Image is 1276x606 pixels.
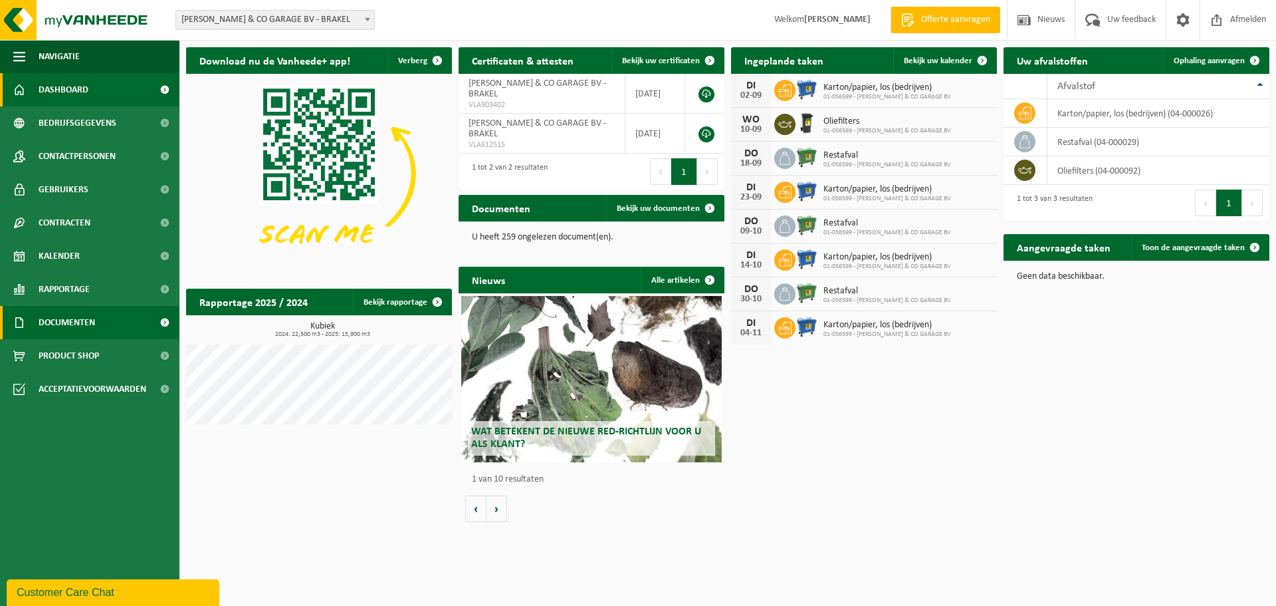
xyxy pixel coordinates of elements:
div: WO [738,114,764,125]
span: Restafval [823,150,951,161]
div: 10-09 [738,125,764,134]
div: 09-10 [738,227,764,236]
button: Verberg [387,47,451,74]
a: Alle artikelen [641,267,723,293]
span: Navigatie [39,40,80,73]
span: 01-056599 - [PERSON_NAME] & CO GARAGE BV [823,161,951,169]
a: Toon de aangevraagde taken [1131,234,1268,261]
iframe: chat widget [7,577,222,606]
span: 01-056599 - [PERSON_NAME] & CO GARAGE BV [823,331,951,339]
span: Ophaling aanvragen [1174,57,1245,65]
a: Ophaling aanvragen [1163,47,1268,74]
span: Karton/papier, los (bedrijven) [823,82,951,93]
img: WB-0660-HPE-BE-01 [796,180,818,202]
div: 1 tot 2 van 2 resultaten [465,157,548,186]
button: Next [1242,190,1263,216]
button: Previous [650,158,671,185]
a: Offerte aanvragen [891,7,1000,33]
div: DO [738,148,764,159]
span: Toon de aangevraagde taken [1142,243,1245,252]
a: Bekijk uw kalender [893,47,996,74]
span: 2024: 22,500 m3 - 2025: 15,900 m3 [193,331,452,338]
span: 01-056599 - [PERSON_NAME] & CO GARAGE BV [823,195,951,203]
strong: [PERSON_NAME] [804,15,871,25]
td: [DATE] [625,114,685,154]
div: DO [738,284,764,295]
span: 01-056599 - [PERSON_NAME] & CO GARAGE BV [823,263,951,271]
span: Bekijk uw kalender [904,57,972,65]
span: Verberg [398,57,427,65]
span: Product Shop [39,339,99,373]
span: Restafval [823,218,951,229]
p: 1 van 10 resultaten [472,475,718,484]
div: DI [738,250,764,261]
img: WB-0240-HPE-BK-01 [796,112,818,134]
img: WB-0660-HPE-GN-01 [796,214,818,236]
span: Gebruikers [39,173,88,206]
div: 18-09 [738,159,764,168]
span: [PERSON_NAME] & CO GARAGE BV - BRAKEL [469,78,606,99]
div: DI [738,182,764,193]
h2: Aangevraagde taken [1004,234,1124,260]
h2: Documenten [459,195,544,221]
td: restafval (04-000029) [1047,128,1269,156]
h2: Certificaten & attesten [459,47,587,73]
div: DI [738,80,764,91]
span: VLA903402 [469,100,615,110]
button: Previous [1195,190,1216,216]
td: oliefilters (04-000092) [1047,156,1269,185]
span: Documenten [39,306,95,339]
div: 30-10 [738,295,764,304]
div: 04-11 [738,329,764,338]
button: 1 [671,158,697,185]
span: Afvalstof [1057,81,1095,92]
h2: Download nu de Vanheede+ app! [186,47,364,73]
span: HEERMAN MARIO & CO GARAGE BV - BRAKEL [176,11,374,29]
button: 1 [1216,190,1242,216]
h2: Ingeplande taken [731,47,837,73]
span: Restafval [823,286,951,297]
span: Karton/papier, los (bedrijven) [823,252,951,263]
td: [DATE] [625,74,685,114]
img: Download de VHEPlus App [186,74,452,273]
span: Acceptatievoorwaarden [39,373,146,406]
span: [PERSON_NAME] & CO GARAGE BV - BRAKEL [469,118,606,139]
button: Next [697,158,718,185]
a: Bekijk uw documenten [606,195,723,222]
span: 01-056599 - [PERSON_NAME] & CO GARAGE BV [823,229,951,237]
span: Bekijk uw documenten [617,204,700,213]
div: DI [738,318,764,329]
img: WB-0660-HPE-GN-01 [796,281,818,304]
img: WB-0660-HPE-BE-01 [796,247,818,270]
div: 02-09 [738,91,764,100]
p: Geen data beschikbaar. [1017,272,1256,281]
a: Bekijk uw certificaten [611,47,723,74]
a: Bekijk rapportage [353,289,451,315]
span: HEERMAN MARIO & CO GARAGE BV - BRAKEL [175,10,375,30]
a: Wat betekent de nieuwe RED-richtlijn voor u als klant? [461,296,722,462]
button: Vorige [465,496,486,522]
span: Kalender [39,239,80,273]
span: Karton/papier, los (bedrijven) [823,184,951,195]
span: Oliefilters [823,116,951,127]
div: 23-09 [738,193,764,202]
img: WB-0660-HPE-GN-01 [796,146,818,168]
span: Bedrijfsgegevens [39,106,116,140]
h2: Rapportage 2025 / 2024 [186,289,321,315]
button: Volgende [486,496,507,522]
span: 01-056599 - [PERSON_NAME] & CO GARAGE BV [823,93,951,101]
div: 14-10 [738,261,764,270]
img: WB-0660-HPE-BE-01 [796,315,818,338]
img: WB-0660-HPE-BE-01 [796,78,818,100]
span: Offerte aanvragen [918,13,994,27]
span: 01-056599 - [PERSON_NAME] & CO GARAGE BV [823,127,951,135]
span: VLA612515 [469,140,615,150]
h2: Uw afvalstoffen [1004,47,1101,73]
span: Wat betekent de nieuwe RED-richtlijn voor u als klant? [471,426,701,450]
span: Dashboard [39,73,88,106]
span: 01-056599 - [PERSON_NAME] & CO GARAGE BV [823,297,951,305]
td: karton/papier, los (bedrijven) (04-000026) [1047,99,1269,128]
p: U heeft 259 ongelezen document(en). [472,233,711,242]
span: Contactpersonen [39,140,116,173]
